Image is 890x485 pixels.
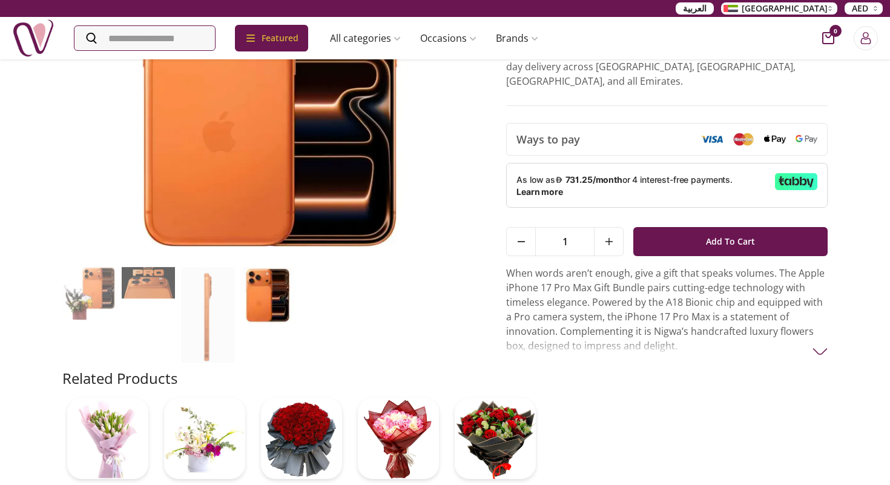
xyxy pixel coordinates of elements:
h2: Related Products [62,369,177,388]
img: Apple Pay [764,135,786,144]
div: Featured [235,25,308,51]
span: 0 [829,25,842,37]
img: Arabic_dztd3n.png [724,5,738,12]
img: uae-gifts-Box arrangement of calla lily [164,398,245,479]
input: Search [74,26,215,50]
button: cart-button [822,32,834,44]
img: Apple iPhone 17 Pro Max gift [62,267,116,320]
a: Brands [486,26,548,50]
button: [GEOGRAPHIC_DATA] [721,2,837,15]
img: Apple iPhone 17 Pro Max gift [240,267,294,324]
p: When words aren’t enough, give a gift that speaks volumes. The Apple iPhone 17 Pro Max Gift Bundl... [506,266,828,353]
a: All categories [320,26,410,50]
span: Add To Cart [706,231,755,252]
img: Apple iPhone 17 Pro Max gift [122,267,175,299]
img: uae-gifts-Light Bouquet [358,398,439,479]
img: Nigwa-uae-gifts [12,17,54,59]
span: AED [852,2,868,15]
img: Mastercard [733,133,754,145]
a: Occasions [410,26,486,50]
button: Login [854,26,878,50]
span: العربية [683,2,707,15]
span: Ways to pay [516,131,580,148]
button: Add To Cart [633,227,828,256]
img: arrow [813,344,828,359]
img: uae-gifts-white and red rose boque [455,398,536,479]
img: Google Pay [796,135,817,144]
span: 1 [536,228,594,256]
img: uae-gifts-Mix tulip bouquet [67,398,148,479]
button: AED [845,2,883,15]
img: uae-gifts-Bloom Bouquet [261,398,342,479]
img: Apple iPhone 17 Pro Max gift [181,267,234,363]
img: Visa [701,135,723,144]
span: [GEOGRAPHIC_DATA] [742,2,828,15]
